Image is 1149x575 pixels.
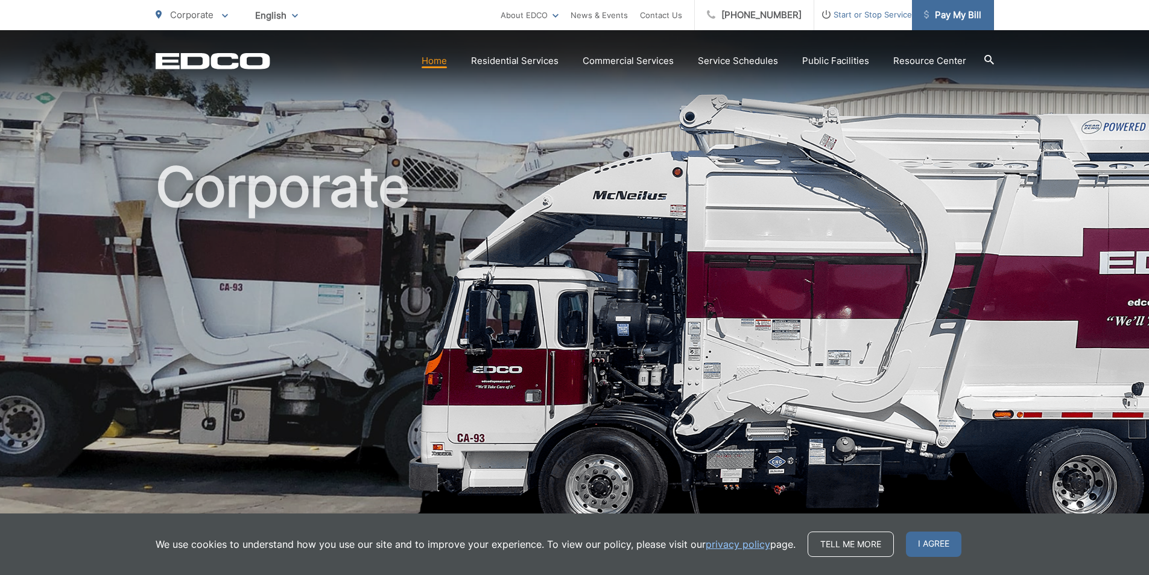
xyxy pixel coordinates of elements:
[893,54,966,68] a: Resource Center
[170,9,214,21] span: Corporate
[583,54,674,68] a: Commercial Services
[802,54,869,68] a: Public Facilities
[156,537,796,551] p: We use cookies to understand how you use our site and to improve your experience. To view our pol...
[501,8,559,22] a: About EDCO
[640,8,682,22] a: Contact Us
[571,8,628,22] a: News & Events
[156,52,270,69] a: EDCD logo. Return to the homepage.
[156,157,994,539] h1: Corporate
[808,532,894,557] a: Tell me more
[924,8,981,22] span: Pay My Bill
[422,54,447,68] a: Home
[706,537,770,551] a: privacy policy
[906,532,961,557] span: I agree
[246,5,307,26] span: English
[698,54,778,68] a: Service Schedules
[471,54,559,68] a: Residential Services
